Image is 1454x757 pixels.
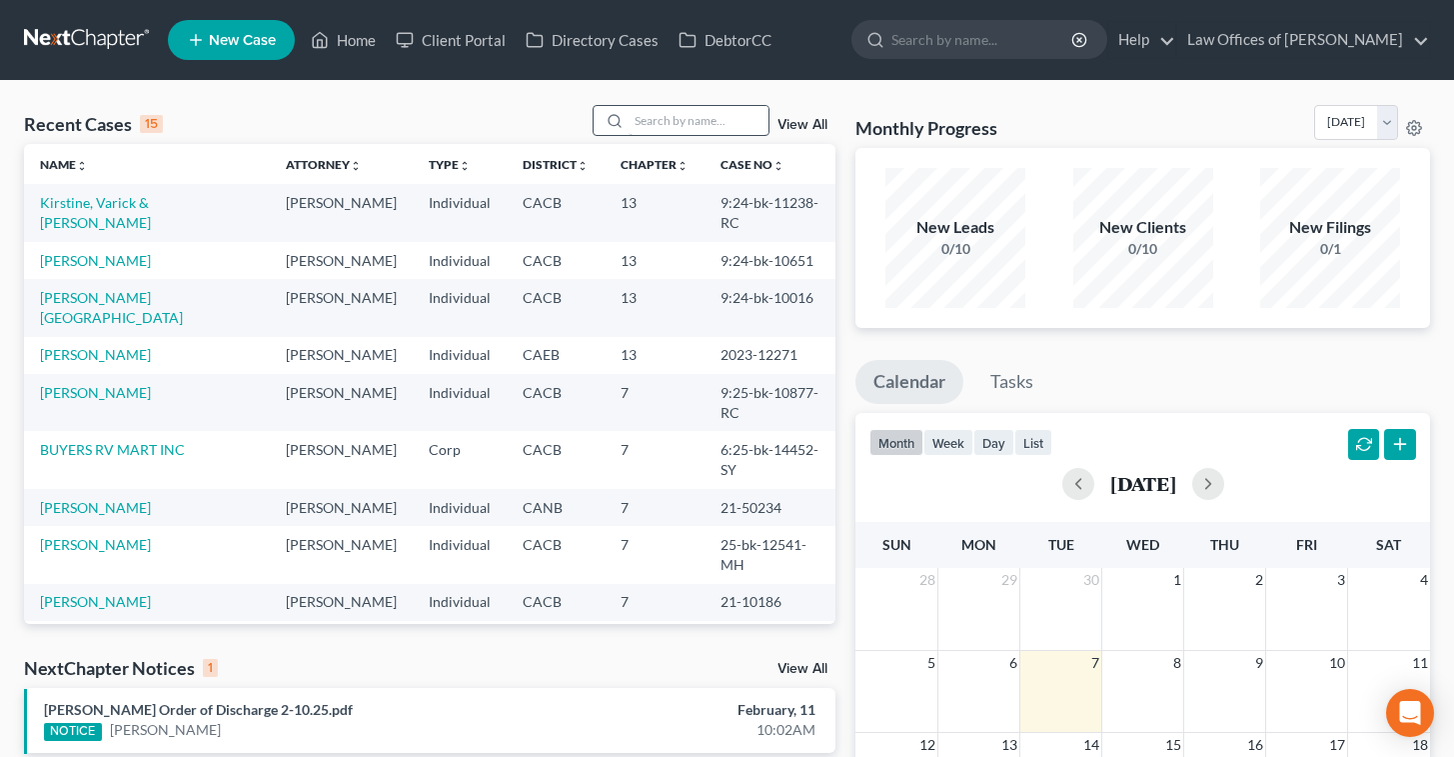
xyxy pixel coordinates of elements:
[507,242,605,279] td: CACB
[350,160,362,172] i: unfold_more
[1327,733,1347,757] span: 17
[721,157,784,172] a: Case Nounfold_more
[705,337,836,374] td: 2023-12271
[1210,536,1239,553] span: Thu
[1376,536,1401,553] span: Sat
[413,621,507,678] td: Individual
[1089,651,1101,675] span: 7
[891,21,1074,58] input: Search by name...
[44,723,102,741] div: NOTICE
[925,651,937,675] span: 5
[605,337,705,374] td: 13
[705,526,836,583] td: 25-bk-12541-MH
[572,720,815,740] div: 10:02AM
[605,242,705,279] td: 13
[1108,22,1175,58] a: Help
[40,499,151,516] a: [PERSON_NAME]
[270,431,413,488] td: [PERSON_NAME]
[507,337,605,374] td: CAEB
[413,184,507,241] td: Individual
[270,374,413,431] td: [PERSON_NAME]
[413,337,507,374] td: Individual
[621,157,689,172] a: Chapterunfold_more
[705,279,836,336] td: 9:24-bk-10016
[301,22,386,58] a: Home
[413,584,507,621] td: Individual
[24,112,163,136] div: Recent Cases
[40,252,151,269] a: [PERSON_NAME]
[270,242,413,279] td: [PERSON_NAME]
[270,526,413,583] td: [PERSON_NAME]
[1296,536,1317,553] span: Fri
[1171,568,1183,592] span: 1
[917,568,937,592] span: 28
[777,662,827,676] a: View All
[1386,689,1434,737] div: Open Intercom Messenger
[777,118,827,132] a: View All
[523,157,589,172] a: Districtunfold_more
[705,431,836,488] td: 6:25-bk-14452-SY
[507,584,605,621] td: CACB
[40,346,151,363] a: [PERSON_NAME]
[1014,429,1052,456] button: list
[1418,568,1430,592] span: 4
[203,659,218,677] div: 1
[44,701,353,718] a: [PERSON_NAME] Order of Discharge 2-10.25.pdf
[507,374,605,431] td: CACB
[1171,651,1183,675] span: 8
[1048,536,1074,553] span: Tue
[605,184,705,241] td: 13
[507,431,605,488] td: CACB
[705,374,836,431] td: 9:25-bk-10877-RC
[961,536,996,553] span: Mon
[629,106,768,135] input: Search by name...
[1163,733,1183,757] span: 15
[507,184,605,241] td: CACB
[413,242,507,279] td: Individual
[669,22,781,58] a: DebtorCC
[140,115,163,133] div: 15
[885,216,1025,239] div: New Leads
[286,157,362,172] a: Attorneyunfold_more
[869,429,923,456] button: month
[1253,568,1265,592] span: 2
[705,584,836,621] td: 21-10186
[270,584,413,621] td: [PERSON_NAME]
[999,733,1019,757] span: 13
[1110,473,1176,494] h2: [DATE]
[855,116,997,140] h3: Monthly Progress
[270,279,413,336] td: [PERSON_NAME]
[882,536,911,553] span: Sun
[923,429,973,456] button: week
[605,279,705,336] td: 13
[1410,733,1430,757] span: 18
[1335,568,1347,592] span: 3
[76,160,88,172] i: unfold_more
[516,22,669,58] a: Directory Cases
[705,489,836,526] td: 21-50234
[1253,651,1265,675] span: 9
[459,160,471,172] i: unfold_more
[605,584,705,621] td: 7
[705,184,836,241] td: 9:24-bk-11238-RC
[917,733,937,757] span: 12
[605,489,705,526] td: 7
[270,184,413,241] td: [PERSON_NAME]
[413,374,507,431] td: Individual
[270,489,413,526] td: [PERSON_NAME]
[413,526,507,583] td: Individual
[605,621,705,678] td: 7
[1081,568,1101,592] span: 30
[40,157,88,172] a: Nameunfold_more
[24,656,218,680] div: NextChapter Notices
[40,289,183,326] a: [PERSON_NAME][GEOGRAPHIC_DATA]
[209,33,276,48] span: New Case
[413,279,507,336] td: Individual
[577,160,589,172] i: unfold_more
[973,429,1014,456] button: day
[270,337,413,374] td: [PERSON_NAME]
[40,593,151,610] a: [PERSON_NAME]
[1073,216,1213,239] div: New Clients
[413,489,507,526] td: Individual
[507,489,605,526] td: CANB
